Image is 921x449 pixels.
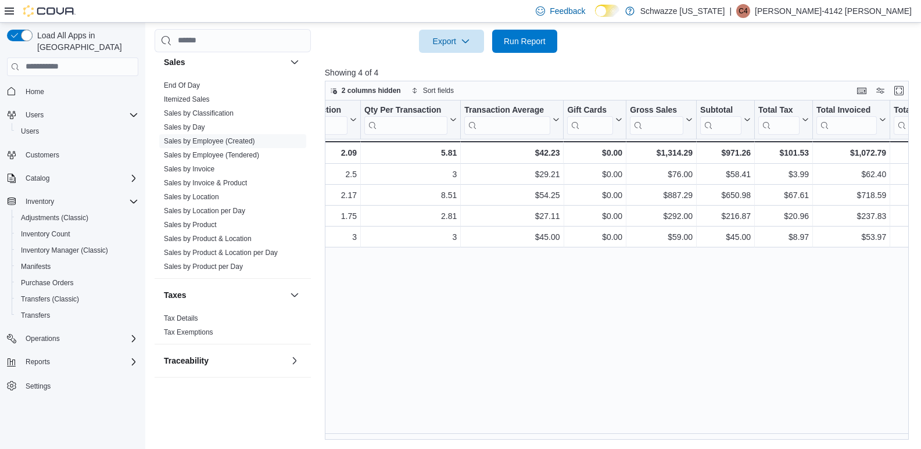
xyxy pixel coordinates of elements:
span: Settings [26,382,51,391]
button: Run Report [492,30,557,53]
button: Inventory Manager (Classic) [12,242,143,258]
button: 2 columns hidden [325,84,406,98]
a: Sales by Product & Location [164,235,252,243]
input: Dark Mode [595,5,619,17]
span: Transfers (Classic) [16,292,138,306]
span: Load All Apps in [GEOGRAPHIC_DATA] [33,30,138,53]
div: $0.00 [567,167,622,181]
span: Inventory Manager (Classic) [16,243,138,257]
a: Sales by Location per Day [164,207,245,215]
span: Catalog [21,171,138,185]
span: Sales by Location [164,192,219,202]
button: Taxes [164,289,285,301]
span: Sales by Invoice & Product [164,178,247,188]
div: $650.98 [700,188,751,202]
div: Gross Sales [630,105,683,134]
span: Sales by Product [164,220,217,229]
div: $3.99 [758,167,809,181]
span: Export [426,30,477,53]
div: Qty Per Transaction [364,105,447,116]
a: Manifests [16,260,55,274]
button: Operations [2,331,143,347]
div: $0.00 [567,209,622,223]
span: Inventory [21,195,138,209]
span: Users [16,124,138,138]
button: Inventory [2,193,143,210]
button: Sort fields [407,84,458,98]
button: Purchase Orders [12,275,143,291]
a: Transfers [16,308,55,322]
span: Transfers [16,308,138,322]
div: $62.40 [816,167,886,181]
span: Catalog [26,174,49,183]
span: Manifests [21,262,51,271]
div: $1,072.79 [816,146,886,160]
span: Sales by Classification [164,109,234,118]
img: Cova [23,5,76,17]
div: $29.21 [464,167,560,181]
a: Sales by Employee (Created) [164,137,255,145]
span: Itemized Sales [164,95,210,104]
div: 3 [256,230,357,244]
div: Total Tax [758,105,800,116]
span: Sales by Product per Day [164,262,243,271]
a: Inventory Manager (Classic) [16,243,113,257]
button: Subtotal [700,105,751,134]
div: 1.75 [256,209,357,223]
button: Sales [164,56,285,68]
button: Gift Cards [567,105,622,134]
div: $53.97 [816,230,886,244]
span: Feedback [550,5,585,17]
span: Sales by Employee (Tendered) [164,150,259,160]
button: Home [2,83,143,100]
span: C4 [739,4,747,18]
button: Traceability [164,355,285,367]
div: Items Per Transaction [256,105,347,116]
span: Transfers [21,311,50,320]
span: 2 columns hidden [342,86,401,95]
div: Cindy-4142 Aguilar [736,4,750,18]
button: Sales [288,55,302,69]
span: Transfers (Classic) [21,294,79,304]
a: Sales by Product & Location per Day [164,249,278,257]
div: 3 [364,167,457,181]
button: Catalog [2,170,143,186]
span: Tax Details [164,314,198,323]
div: $20.96 [758,209,809,223]
div: Total Tax [758,105,800,134]
div: Total Invoiced [816,105,877,116]
button: Keyboard shortcuts [855,84,869,98]
span: Sales by Product & Location [164,234,252,243]
div: $971.26 [700,146,751,160]
div: 2.81 [364,209,457,223]
div: $59.00 [630,230,693,244]
div: $887.29 [630,188,693,202]
div: Transaction Average [464,105,550,134]
a: Itemized Sales [164,95,210,103]
div: Subtotal [700,105,741,134]
div: $237.83 [816,209,886,223]
div: Gross Sales [630,105,683,116]
p: | [729,4,732,18]
nav: Complex example [7,78,138,425]
span: Inventory Count [21,229,70,239]
button: Settings [2,377,143,394]
span: Tax Exemptions [164,328,213,337]
button: Users [12,123,143,139]
button: Transfers (Classic) [12,291,143,307]
button: Customers [2,146,143,163]
div: Qty Per Transaction [364,105,447,134]
button: Export [419,30,484,53]
button: Inventory Count [12,226,143,242]
div: 5.81 [364,146,457,160]
a: Sales by Location [164,193,219,201]
div: Taxes [155,311,311,344]
span: Run Report [504,35,546,47]
span: Reports [26,357,50,367]
span: Sales by Day [164,123,205,132]
button: Adjustments (Classic) [12,210,143,226]
div: $67.61 [758,188,809,202]
a: Sales by Classification [164,109,234,117]
div: $0.00 [567,230,622,244]
div: Total Invoiced [816,105,877,134]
